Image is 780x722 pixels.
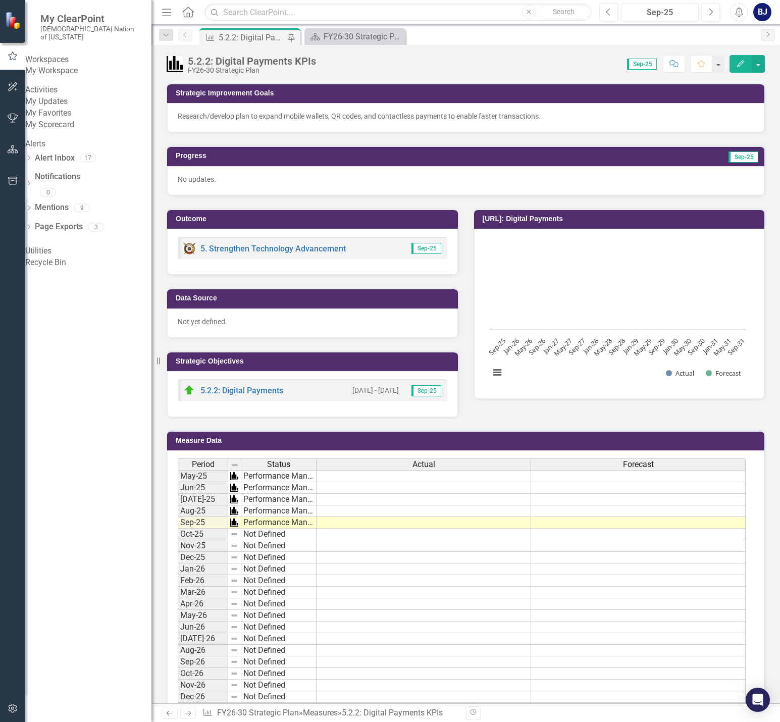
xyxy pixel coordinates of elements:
[241,610,317,622] td: Not Defined
[178,703,228,714] td: Jan-27
[729,151,758,163] span: Sep-25
[176,152,467,160] h3: Progress
[192,460,215,469] span: Period
[178,622,228,633] td: Jun-26
[178,494,228,505] td: [DATE]-25
[411,385,441,396] span: Sep-25
[483,215,760,223] h3: [URL]: Digital Payments
[178,587,228,598] td: Mar-26
[303,708,338,717] a: Measures
[646,336,666,357] text: Sep-29
[183,242,195,254] img: Focus Area
[230,507,238,515] img: Tm0czyi0d3z6KbMvzUvpfTW2q1jaz45CuN2C4x9rtfABtMFvAAn+ByuUVLYSwAAAABJRU5ErkJggg==
[74,203,90,212] div: 9
[230,623,238,631] img: 8DAGhfEEPCf229AAAAAElFTkSuQmCC
[267,460,290,469] span: Status
[606,336,627,357] text: Sep-28
[204,4,591,21] input: Search ClearPoint...
[241,470,317,482] td: Performance Management
[241,691,317,703] td: Not Defined
[80,154,96,163] div: 17
[176,357,453,365] h3: Strategic Objectives
[230,495,238,503] img: Tm0czyi0d3z6KbMvzUvpfTW2q1jaz45CuN2C4x9rtfABtMFvAAn+ByuUVLYSwAAAABJRU5ErkJggg==
[700,336,720,356] text: Jan-31
[40,188,56,197] div: 0
[307,30,403,43] a: FY26-30 Strategic Plan
[632,336,653,358] text: May-29
[241,505,317,517] td: Performance Management
[241,540,317,552] td: Not Defined
[566,336,587,357] text: Sep-27
[725,336,746,357] text: Sep-31
[230,588,238,596] img: 8DAGhfEEPCf229AAAAAElFTkSuQmCC
[178,482,228,494] td: Jun-25
[487,336,507,357] text: Sep-25
[178,656,228,668] td: Sep-26
[553,8,575,16] span: Search
[241,529,317,540] td: Not Defined
[202,707,458,719] div: » »
[25,138,151,150] div: Alerts
[241,633,317,645] td: Not Defined
[580,336,600,356] text: Jan-28
[230,669,238,678] img: 8DAGhfEEPCf229AAAAAElFTkSuQmCC
[241,494,317,505] td: Performance Management
[512,336,534,358] text: May-26
[230,530,238,538] img: 8DAGhfEEPCf229AAAAAElFTkSuQmCC
[230,635,238,643] img: 8DAGhfEEPCf229AAAAAElFTkSuQmCC
[623,460,654,469] span: Forecast
[178,610,228,622] td: May-26
[178,633,228,645] td: [DATE]-26
[753,3,771,21] div: BJ
[412,460,435,469] span: Actual
[200,244,346,253] a: 5. Strengthen Technology Advancement
[485,237,754,388] div: Chart. Highcharts interactive chart.
[620,336,640,356] text: Jan-29
[241,680,317,691] td: Not Defined
[178,529,228,540] td: Oct-25
[178,691,228,703] td: Dec-26
[746,688,770,712] div: Open Intercom Messenger
[25,65,151,77] a: My Workspace
[671,336,693,358] text: May-30
[230,553,238,561] img: 8DAGhfEEPCf229AAAAAElFTkSuQmCC
[241,703,317,714] td: Not Defined
[40,13,141,25] span: My ClearPoint
[241,656,317,668] td: Not Defined
[176,89,759,97] h3: Strategic Improvement Goals
[241,482,317,494] td: Performance Management
[230,472,238,480] img: Tm0czyi0d3z6KbMvzUvpfTW2q1jaz45CuN2C4x9rtfABtMFvAAn+ByuUVLYSwAAAABJRU5ErkJggg==
[711,336,733,358] text: May-31
[241,563,317,575] td: Not Defined
[176,294,453,302] h3: Data Source
[241,587,317,598] td: Not Defined
[230,600,238,608] img: 8DAGhfEEPCf229AAAAAElFTkSuQmCC
[342,708,443,717] div: 5.2.2: Digital Payments KPIs
[230,681,238,689] img: 8DAGhfEEPCf229AAAAAElFTkSuQmCC
[178,668,228,680] td: Oct-26
[241,598,317,610] td: Not Defined
[540,336,560,356] text: Jan-27
[625,7,696,19] div: Sep-25
[490,366,504,380] button: View chart menu, Chart
[230,658,238,666] img: 8DAGhfEEPCf229AAAAAElFTkSuQmCC
[35,202,69,214] a: Mentions
[706,369,741,378] button: Show Forecast
[241,517,317,529] td: Performance Management
[660,336,680,356] text: Jan-30
[88,223,104,231] div: 3
[25,96,151,108] a: My Updates
[230,484,238,492] img: Tm0czyi0d3z6KbMvzUvpfTW2q1jaz45CuN2C4x9rtfABtMFvAAn+ByuUVLYSwAAAABJRU5ErkJggg==
[686,336,706,357] text: Sep-30
[35,152,75,164] a: Alert Inbox
[230,646,238,654] img: 8DAGhfEEPCf229AAAAAElFTkSuQmCC
[40,25,141,41] small: [DEMOGRAPHIC_DATA] Nation of [US_STATE]
[539,5,589,19] button: Search
[178,470,228,482] td: May-25
[592,336,613,358] text: May-28
[178,174,754,184] p: No updates.
[25,108,151,119] a: My Favorites
[552,336,574,358] text: May-27
[5,11,23,29] img: ClearPoint Strategy
[178,680,228,691] td: Nov-26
